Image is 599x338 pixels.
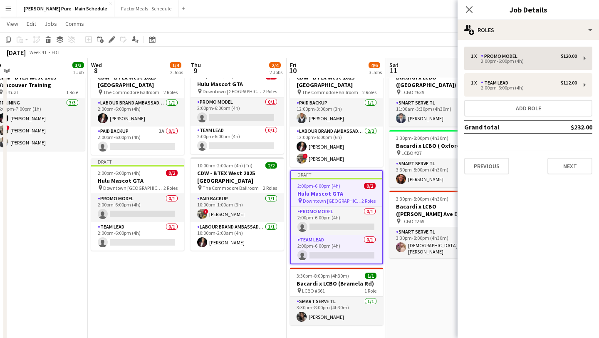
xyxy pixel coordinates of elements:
[72,62,84,68] span: 3/3
[389,203,483,218] h3: Bacardi x LCBO ([PERSON_NAME] Ave E)
[369,69,382,75] div: 3 Jobs
[4,89,18,95] span: Virtual
[547,158,592,174] button: Next
[163,89,178,95] span: 2 Roles
[91,62,184,155] div: 2:00pm-6:00pm (4h)1/2CDW - BTEX West 2025 [GEOGRAPHIC_DATA] The Commodore Ballroom2 RolesLabour B...
[464,158,509,174] button: Previous
[170,69,183,75] div: 2 Jobs
[41,18,60,29] a: Jobs
[388,66,399,75] span: 11
[191,62,284,154] app-job-card: Draft2:00pm-6:00pm (4h)0/2Hulu Mascot GTA Downtown [GEOGRAPHIC_DATA]2 RolesPromo model0/12:00pm-6...
[191,61,201,69] span: Thu
[263,88,277,94] span: 2 Roles
[561,80,577,86] div: $112.00
[389,98,483,127] app-card-role: Smart Serve TL1/111:00am-3:30pm (4h30m)[PERSON_NAME]
[290,62,383,167] app-job-card: 12:00pm-6:00pm (6h)3/3CDW - BTEX West 2025 [GEOGRAPHIC_DATA] The Commodore Ballroom2 RolesPaid Ba...
[166,170,178,176] span: 0/2
[302,89,358,95] span: The Commodore Ballroom
[45,20,57,27] span: Jobs
[269,62,281,68] span: 2/4
[389,142,483,149] h3: Bacardi x LCBO ( Oxford St)
[364,288,376,294] span: 1 Role
[91,194,184,222] app-card-role: Promo model0/12:00pm-6:00pm (4h)
[23,18,40,29] a: Edit
[91,98,184,127] app-card-role: Labour Brand Ambassadors1/12:00pm-6:00pm (4h)[PERSON_NAME]
[291,190,382,197] h3: Hulu Mascot GTA
[98,170,141,176] span: 2:00pm-6:00pm (4h)
[290,268,383,325] app-job-card: 3:30pm-8:00pm (4h30m)1/1Bacardi x LCBO (Bramela Rd) LCBO #6611 RoleSmart Serve TL1/13:30pm-8:00pm...
[170,62,181,68] span: 1/4
[91,127,184,155] app-card-role: Paid Backup3A0/12:00pm-6:00pm (4h)
[481,80,512,86] div: Team Lead
[302,288,325,294] span: LCBO #661
[389,62,483,127] app-job-card: 11:00am-3:30pm (4h30m)1/1Bacardi x LCBO ([GEOGRAPHIC_DATA]) LCBO #6391 RoleSmart Serve TL1/111:00...
[91,158,184,165] div: Draft
[189,66,201,75] span: 9
[290,61,297,69] span: Fri
[7,48,26,57] div: [DATE]
[163,185,178,191] span: 2 Roles
[203,209,208,214] span: !
[369,62,380,68] span: 4/6
[91,74,184,89] h3: CDW - BTEX West 2025 [GEOGRAPHIC_DATA]
[290,297,383,325] app-card-role: Smart Serve TL1/13:30pm-8:00pm (4h30m)[PERSON_NAME]
[203,185,259,191] span: The Commodore Ballroom
[401,89,424,95] span: LCBO #639
[73,69,84,75] div: 1 Job
[265,162,277,169] span: 2/2
[481,53,521,59] div: Promo model
[396,196,448,202] span: 3:30pm-8:00pm (4h30m)
[103,185,163,191] span: Downtown [GEOGRAPHIC_DATA]
[203,88,263,94] span: Downtown [GEOGRAPHIC_DATA]
[103,89,159,95] span: The Commodore Ballroom
[365,273,376,279] span: 1/1
[52,49,60,55] div: EDT
[364,183,376,189] span: 0/2
[3,18,22,29] a: View
[27,20,36,27] span: Edit
[458,20,599,40] div: Roles
[297,273,349,279] span: 3:30pm-8:00pm (4h30m)
[303,198,361,204] span: Downtown [GEOGRAPHIC_DATA]
[90,66,102,75] span: 8
[27,49,48,55] span: Week 41
[543,120,592,134] td: $232.00
[7,20,18,27] span: View
[471,59,577,63] div: 2:00pm-6:00pm (4h)
[389,191,483,258] app-job-card: 3:30pm-8:00pm (4h30m)1/1Bacardi x LCBO ([PERSON_NAME] Ave E) LCBO #2691 RoleSmart Serve TL1/13:30...
[17,0,114,17] button: [PERSON_NAME] Pure - Main Schedule
[191,157,284,251] app-job-card: 10:00pm-2:00am (4h) (Fri)2/2CDW - BTEX West 2025 [GEOGRAPHIC_DATA] The Commodore Ballroom2 RolesP...
[263,185,277,191] span: 2 Roles
[290,170,383,264] app-job-card: Draft2:00pm-6:00pm (4h)0/2Hulu Mascot GTA Downtown [GEOGRAPHIC_DATA]2 RolesPromo model0/12:00pm-6...
[303,154,308,159] span: !
[297,183,340,189] span: 2:00pm-6:00pm (4h)
[5,125,10,130] span: !
[91,158,184,251] app-job-card: Draft2:00pm-6:00pm (4h)0/2Hulu Mascot GTA Downtown [GEOGRAPHIC_DATA]2 RolesPromo model0/12:00pm-6...
[401,150,422,156] span: LCBO #27
[290,98,383,127] app-card-role: Paid Backup1/112:00pm-3:00pm (3h)[PERSON_NAME]
[401,218,424,224] span: LCBO #269
[290,74,383,89] h3: CDW - BTEX West 2025 [GEOGRAPHIC_DATA]
[389,130,483,187] app-job-card: 3:30pm-8:00pm (4h30m)1/1Bacardi x LCBO ( Oxford St) LCBO #271 RoleSmart Serve TL1/13:30pm-8:00pm ...
[191,126,284,154] app-card-role: Team Lead0/12:00pm-6:00pm (4h)
[464,100,592,117] button: Add role
[291,171,382,178] div: Draft
[191,97,284,126] app-card-role: Promo model0/12:00pm-6:00pm (4h)
[191,169,284,184] h3: CDW - BTEX West 2025 [GEOGRAPHIC_DATA]
[396,135,448,141] span: 3:30pm-8:00pm (4h30m)
[65,20,84,27] span: Comms
[197,162,252,169] span: 10:00pm-2:00am (4h) (Fri)
[362,89,376,95] span: 2 Roles
[91,222,184,251] app-card-role: Team Lead0/12:00pm-6:00pm (4h)
[191,194,284,222] app-card-role: Paid Backup1/110:00pm-1:00am (3h)![PERSON_NAME]
[289,66,297,75] span: 10
[291,207,382,235] app-card-role: Promo model0/12:00pm-6:00pm (4h)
